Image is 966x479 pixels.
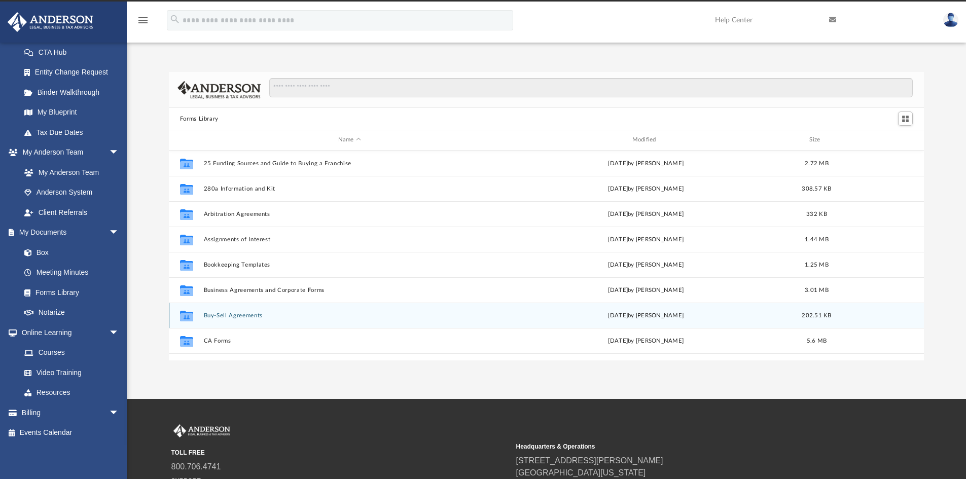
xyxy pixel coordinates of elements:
[516,442,854,451] small: Headquarters & Operations
[500,260,792,269] div: [DATE] by [PERSON_NAME]
[203,236,495,243] button: Assignments of Interest
[7,423,134,443] a: Events Calendar
[180,115,219,124] button: Forms Library
[500,285,792,294] div: [DATE] by [PERSON_NAME]
[203,186,495,192] button: 280a Information and Kit
[14,62,134,83] a: Entity Change Request
[500,209,792,218] div: [DATE] by [PERSON_NAME]
[203,135,495,144] div: Name
[203,262,495,268] button: Bookkeeping Templates
[805,160,829,166] span: 2.72 MB
[14,202,129,223] a: Client Referrals
[7,142,129,163] a: My Anderson Teamarrow_drop_down
[7,223,129,243] a: My Documentsarrow_drop_down
[169,151,924,360] div: grid
[171,424,232,437] img: Anderson Advisors Platinum Portal
[203,211,495,217] button: Arbitration Agreements
[14,303,129,323] a: Notarize
[898,112,913,126] button: Switch to Grid View
[7,402,134,423] a: Billingarrow_drop_down
[516,468,646,477] a: [GEOGRAPHIC_DATA][US_STATE]
[14,162,124,182] a: My Anderson Team
[5,12,96,32] img: Anderson Advisors Platinum Portal
[500,159,792,168] div: [DATE] by [PERSON_NAME]
[500,336,792,345] div: [DATE] by [PERSON_NAME]
[109,142,129,163] span: arrow_drop_down
[805,287,829,292] span: 3.01 MB
[169,14,181,25] i: search
[14,42,134,62] a: CTA Hub
[14,182,129,203] a: Anderson System
[109,223,129,243] span: arrow_drop_down
[14,362,124,383] a: Video Training
[500,184,792,193] div: [DATE] by [PERSON_NAME]
[14,343,129,363] a: Courses
[171,462,221,471] a: 800.706.4741
[14,122,134,142] a: Tax Due Dates
[14,102,129,123] a: My Blueprint
[14,263,129,283] a: Meeting Minutes
[806,211,827,216] span: 332 KB
[173,135,199,144] div: id
[806,338,827,343] span: 5.6 MB
[269,78,913,97] input: Search files and folders
[203,287,495,293] button: Business Agreements and Corporate Forms
[7,322,129,343] a: Online Learningarrow_drop_down
[14,383,129,403] a: Resources
[516,456,663,465] a: [STREET_ADDRESS][PERSON_NAME]
[805,236,829,242] span: 1.44 MB
[500,235,792,244] div: [DATE] by [PERSON_NAME]
[109,322,129,343] span: arrow_drop_down
[500,311,792,320] div: [DATE] by [PERSON_NAME]
[14,242,124,263] a: Box
[203,338,495,344] button: CA Forms
[109,402,129,423] span: arrow_drop_down
[14,82,134,102] a: Binder Walkthrough
[137,19,149,26] a: menu
[171,448,509,457] small: TOLL FREE
[499,135,792,144] div: Modified
[137,14,149,26] i: menu
[943,13,958,27] img: User Pic
[203,160,495,167] button: 25 Funding Sources and Guide to Buying a Franchise
[796,135,837,144] div: Size
[802,312,831,318] span: 202.51 KB
[805,262,829,267] span: 1.25 MB
[841,135,912,144] div: id
[802,186,831,191] span: 308.57 KB
[203,312,495,319] button: Buy-Sell Agreements
[14,282,124,303] a: Forms Library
